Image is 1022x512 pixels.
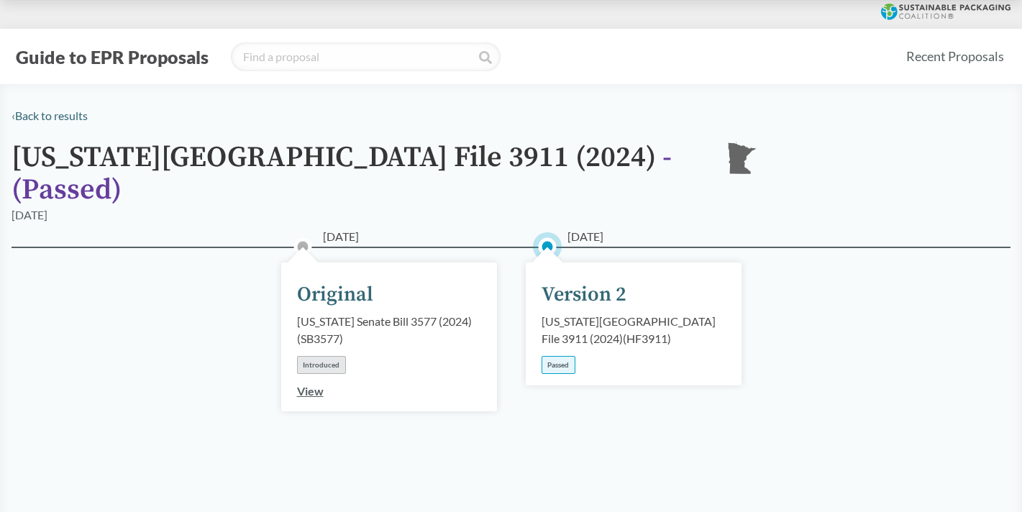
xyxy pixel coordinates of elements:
[297,384,324,398] a: View
[542,280,626,310] div: Version 2
[12,140,672,208] span: - ( Passed )
[12,142,702,206] h1: [US_STATE][GEOGRAPHIC_DATA] File 3911 (2024)
[297,356,346,374] div: Introduced
[323,228,359,245] span: [DATE]
[900,40,1010,73] a: Recent Proposals
[12,45,213,68] button: Guide to EPR Proposals
[297,280,373,310] div: Original
[231,42,501,71] input: Find a proposal
[567,228,603,245] span: [DATE]
[12,109,88,122] a: ‹Back to results
[297,313,481,347] div: [US_STATE] Senate Bill 3577 (2024) ( SB3577 )
[542,356,575,374] div: Passed
[542,313,726,347] div: [US_STATE][GEOGRAPHIC_DATA] File 3911 (2024) ( HF3911 )
[12,206,47,224] div: [DATE]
